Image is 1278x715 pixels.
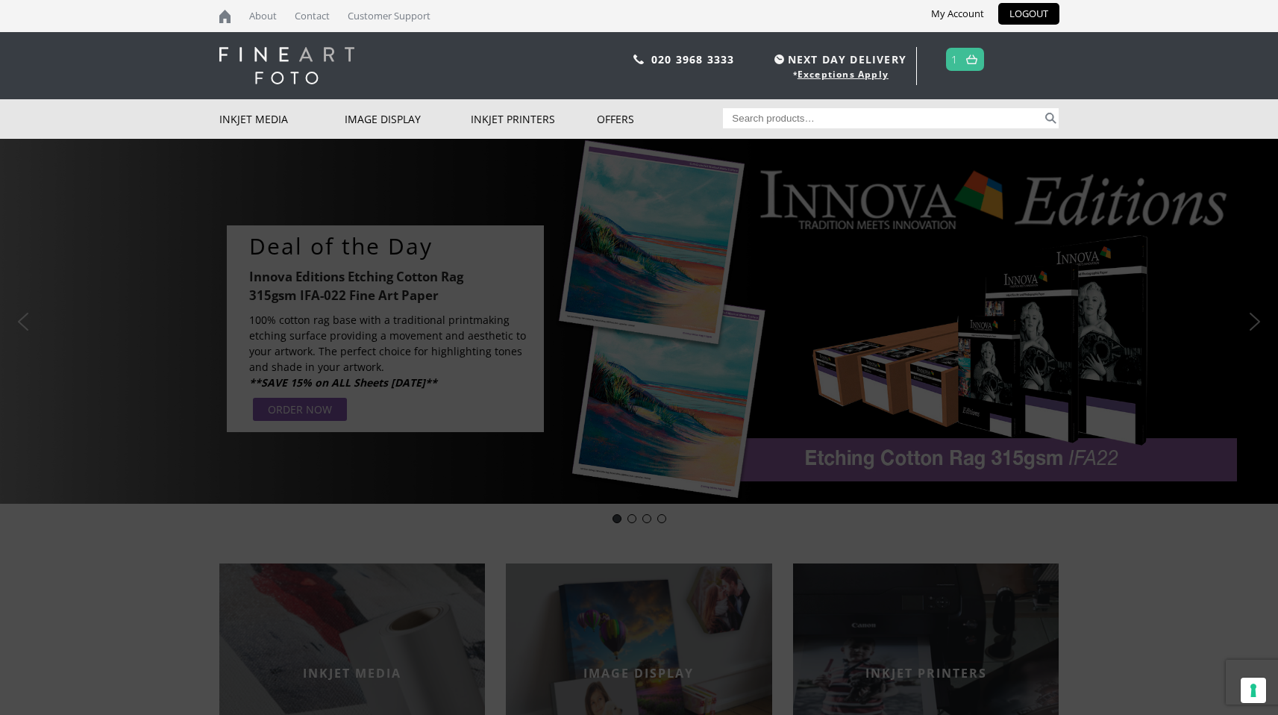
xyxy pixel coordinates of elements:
button: Search [1042,108,1059,128]
a: LOGOUT [998,3,1059,25]
a: Offers [597,99,723,139]
a: 1 [951,49,958,70]
a: Image Display [345,99,471,139]
input: Search products… [723,108,1042,128]
a: Exceptions Apply [798,68,889,81]
a: Inkjet Media [219,99,345,139]
a: 020 3968 3333 [651,52,735,66]
img: basket.svg [966,54,977,64]
a: Inkjet Printers [471,99,597,139]
span: NEXT DAY DELIVERY [771,51,906,68]
button: Your consent preferences for tracking technologies [1241,678,1266,703]
img: logo-white.svg [219,47,354,84]
a: My Account [920,3,995,25]
img: phone.svg [633,54,644,64]
img: time.svg [774,54,784,64]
